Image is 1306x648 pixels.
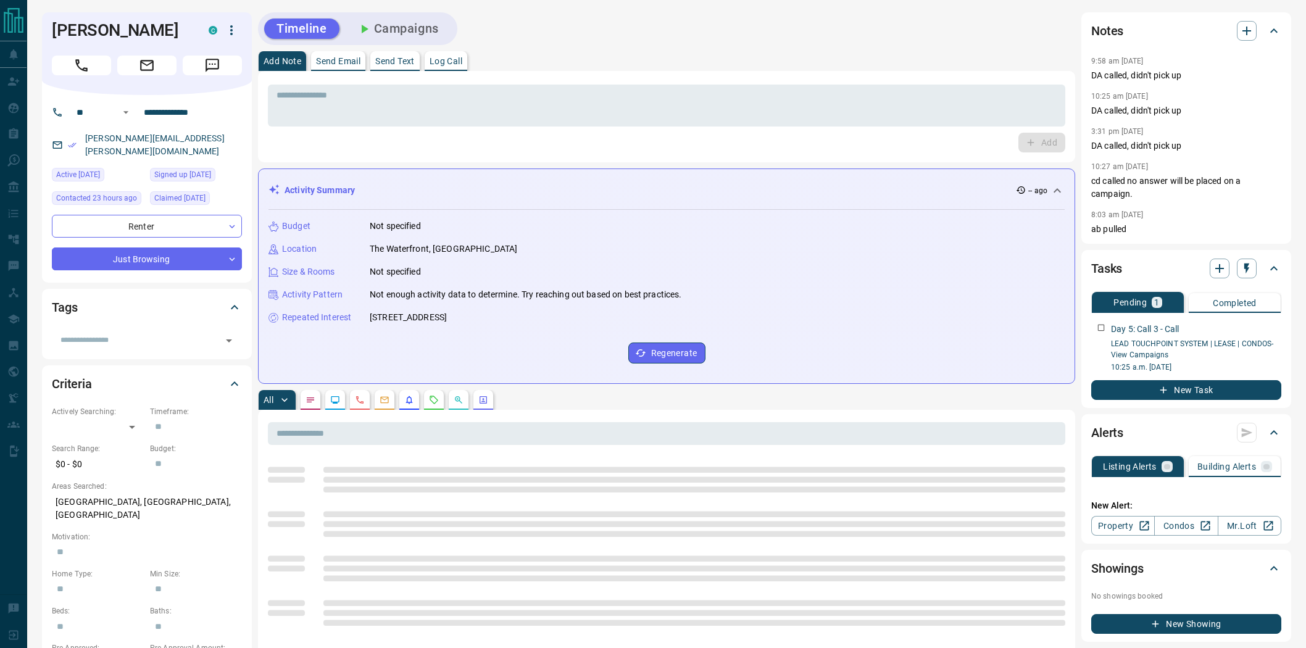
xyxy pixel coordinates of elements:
button: Campaigns [344,19,451,39]
p: Activity Pattern [282,288,343,301]
div: condos.ca [209,26,217,35]
p: Beds: [52,605,144,617]
h2: Showings [1091,559,1144,578]
div: Notes [1091,16,1281,46]
p: Location [282,243,317,255]
div: Sat Aug 16 2025 [52,191,144,209]
p: The Waterfront, [GEOGRAPHIC_DATA] [370,243,517,255]
p: Day 5: Call 3 - Call [1111,323,1179,336]
p: 3:31 pm [DATE] [1091,127,1144,136]
p: Size & Rooms [282,265,335,278]
svg: Lead Browsing Activity [330,395,340,405]
p: All [264,396,273,404]
p: DA called, didn't pick up [1091,139,1281,152]
div: Thu Aug 14 2025 [52,168,144,185]
svg: Notes [306,395,315,405]
p: Actively Searching: [52,406,144,417]
span: Call [52,56,111,75]
p: 10:25 am [DATE] [1091,92,1148,101]
p: Not specified [370,220,421,233]
p: 10:27 am [DATE] [1091,162,1148,171]
p: 1 [1154,298,1159,307]
h2: Notes [1091,21,1123,41]
p: 10:25 a.m. [DATE] [1111,362,1281,373]
p: DA called, didn't pick up [1091,69,1281,82]
p: Timeframe: [150,406,242,417]
p: ab pulled [1091,223,1281,236]
p: Send Email [316,57,360,65]
svg: Agent Actions [478,395,488,405]
button: Open [220,332,238,349]
p: Listing Alerts [1103,462,1157,471]
p: 8:03 am [DATE] [1091,210,1144,219]
svg: Email Verified [68,141,77,149]
div: Alerts [1091,418,1281,447]
p: No showings booked [1091,591,1281,602]
p: Repeated Interest [282,311,351,324]
a: Mr.Loft [1218,516,1281,536]
p: 9:58 am [DATE] [1091,57,1144,65]
div: Renter [52,215,242,238]
p: Min Size: [150,568,242,579]
h2: Alerts [1091,423,1123,442]
p: Not enough activity data to determine. Try reaching out based on best practices. [370,288,682,301]
div: Criteria [52,369,242,399]
div: Showings [1091,554,1281,583]
p: Motivation: [52,531,242,542]
span: Email [117,56,177,75]
button: Open [119,105,133,120]
a: LEAD TOUCHPOINT SYSTEM | LEASE | CONDOS- View Campaigns [1111,339,1274,359]
p: New Alert: [1091,499,1281,512]
p: Send Text [375,57,415,65]
div: Just Browsing [52,247,242,270]
a: [PERSON_NAME][EMAIL_ADDRESS][PERSON_NAME][DOMAIN_NAME] [85,133,225,156]
svg: Calls [355,395,365,405]
div: Mon Aug 11 2025 [150,168,242,185]
p: Not specified [370,265,421,278]
p: [STREET_ADDRESS] [370,311,447,324]
p: Pending [1113,298,1147,307]
h2: Criteria [52,374,92,394]
p: Baths: [150,605,242,617]
svg: Requests [429,395,439,405]
p: Home Type: [52,568,144,579]
button: New Showing [1091,614,1281,634]
h2: Tasks [1091,259,1122,278]
div: Tasks [1091,254,1281,283]
p: $0 - $0 [52,454,144,475]
div: Mon Aug 11 2025 [150,191,242,209]
p: Add Note [264,57,301,65]
button: New Task [1091,380,1281,400]
p: Areas Searched: [52,481,242,492]
p: Building Alerts [1197,462,1256,471]
span: Contacted 23 hours ago [56,192,137,204]
p: Log Call [430,57,462,65]
h1: [PERSON_NAME] [52,20,190,40]
div: Tags [52,293,242,322]
p: DA called, didn't pick up [1091,104,1281,117]
button: Regenerate [628,343,705,363]
p: Completed [1213,299,1257,307]
svg: Opportunities [454,395,464,405]
button: Timeline [264,19,339,39]
span: Claimed [DATE] [154,192,206,204]
svg: Listing Alerts [404,395,414,405]
p: Activity Summary [285,184,355,197]
div: Activity Summary-- ago [268,179,1065,202]
a: Condos [1154,516,1218,536]
p: Search Range: [52,443,144,454]
a: Property [1091,516,1155,536]
p: -- ago [1028,185,1047,196]
p: [GEOGRAPHIC_DATA], [GEOGRAPHIC_DATA], [GEOGRAPHIC_DATA] [52,492,242,525]
span: Signed up [DATE] [154,168,211,181]
p: cd called no answer will be placed on a campaign. [1091,175,1281,201]
p: Budget [282,220,310,233]
p: Budget: [150,443,242,454]
span: Active [DATE] [56,168,100,181]
span: Message [183,56,242,75]
h2: Tags [52,297,77,317]
svg: Emails [380,395,389,405]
